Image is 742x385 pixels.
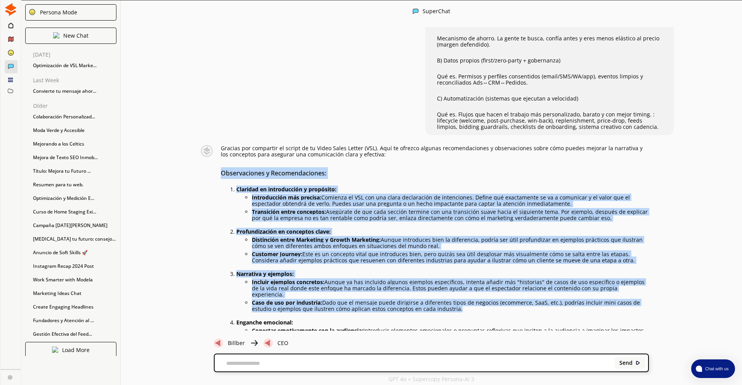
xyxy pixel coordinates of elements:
[228,340,245,346] p: Billber
[29,220,120,231] div: Campaña [DATE][PERSON_NAME]
[423,8,450,16] div: SuperChat
[29,260,120,272] div: Instagram Recap 2024 Post
[437,111,662,130] p: Qué es. Flujos que hacen el trabajo más personalizado, barato y con mejor timing. : lifecycle (we...
[1,369,21,383] a: Close
[252,237,649,249] p: Aunque introduces bien la diferencia, podría ser útil profundizar en ejemplos prácticos que ilust...
[221,167,649,179] h3: Observaciones y Recomendaciones:
[236,186,336,193] strong: Claridad en introducción y propósito:
[29,111,120,123] div: Colaboración Personalizad...
[63,33,88,39] p: New Chat
[29,60,120,71] div: Optimización de VSL Marke...
[619,360,633,366] b: Send
[29,179,120,191] div: Resumen para tu web.
[635,360,641,366] img: Close
[29,233,120,245] div: [MEDICAL_DATA] tu futuro: consejo...
[29,206,120,218] div: Curso de Home Staging Exi...
[29,85,120,97] div: Convierte tu mensaje ahor...
[52,347,58,353] img: Close
[29,274,120,286] div: Work Smarter with Modela
[33,77,120,83] p: Last Week
[37,9,77,16] div: Persona Mode
[252,299,322,306] strong: Caso de uso por industria:
[33,52,120,58] p: [DATE]
[252,278,324,286] strong: Incluir ejemplos concretos:
[437,73,662,86] p: Qué es. Permisos y perfiles consentidos (email/SMS/WA/app), eventos limpios y reconciliados Ads↔C...
[252,194,649,207] p: Comienza el VSL con una clara declaración de intenciones. Define qué exactamente se va a comunica...
[29,138,120,150] div: Mejorando a los Celtics
[252,279,649,298] p: Aunque ya has incluido algunos ejemplos específicos, intenta añadir más "historias" de casos de u...
[29,192,120,204] div: Optimización y Medición E...
[277,340,288,346] p: CEO
[702,366,730,372] span: Chat with us
[8,375,12,380] img: Close
[214,338,223,348] img: Close
[53,32,59,38] img: Close
[29,315,120,326] div: Fundadores y Atención al ...
[236,228,331,235] strong: Profundización en conceptos clave:
[437,95,662,102] p: C) Automatización (sistemas que ejecutan a velocidad)
[413,8,419,14] img: Close
[252,208,326,215] strong: Transición entre conceptos:
[252,236,381,243] strong: Distinción entre Marketing y Growth Marketing:
[388,376,474,382] p: GPT 4o + Supercopy Persona-AI 3
[252,250,302,258] strong: Customer Journey:
[29,9,36,16] img: Close
[250,338,259,348] img: Close
[62,347,90,353] p: Load More
[29,288,120,299] div: Marketing Ideas Chat
[252,326,649,345] li: Introducir elementos emocionales o preguntas reflexivas que inciten a la audiencia a imaginar los...
[29,152,120,163] div: Mejora de Texto SEO Inmob...
[29,125,120,136] div: Moda Verde y Accesible
[264,338,273,348] img: Close
[236,319,293,326] strong: Enganche emocional:
[252,327,363,334] strong: Conectar emotivamente con la audiencia:
[437,57,662,64] p: B) Datos propios (first/zero-party + gobernanza)
[33,103,120,109] p: Older
[29,328,120,340] div: Gestión Efectiva del Feed...
[29,301,120,313] div: Create Engaging Headlines
[437,35,662,48] p: Mecanismo de ahorro. La gente te busca, confía antes y eres menos elástico al precio (margen defe...
[236,270,294,277] strong: Narrativa y ejemplos:
[252,209,649,221] p: Asegúrate de que cada sección termine con una transición suave hacia el siguiente tema. Por ejemp...
[4,3,17,16] img: Close
[252,194,321,201] strong: Introducción más precisa:
[29,165,120,177] div: Título: Mejora tu Futuro ...
[221,145,649,158] p: Gracias por compartir el script de tu Video Sales Letter (VSL). Aquí te ofrezco algunas recomenda...
[29,247,120,258] div: Anuncio de Soft Skills 🚀
[252,251,649,264] p: Este es un concepto vital que introduces bien, pero quizás sea útil desglosar más visualmente cóm...
[197,145,217,157] img: Close
[691,359,735,378] button: atlas-launcher
[252,300,649,312] p: Dado que el mensaje puede dirigirse a diferentes tipos de negocios (ecommerce, SaaS, etc.), podrí...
